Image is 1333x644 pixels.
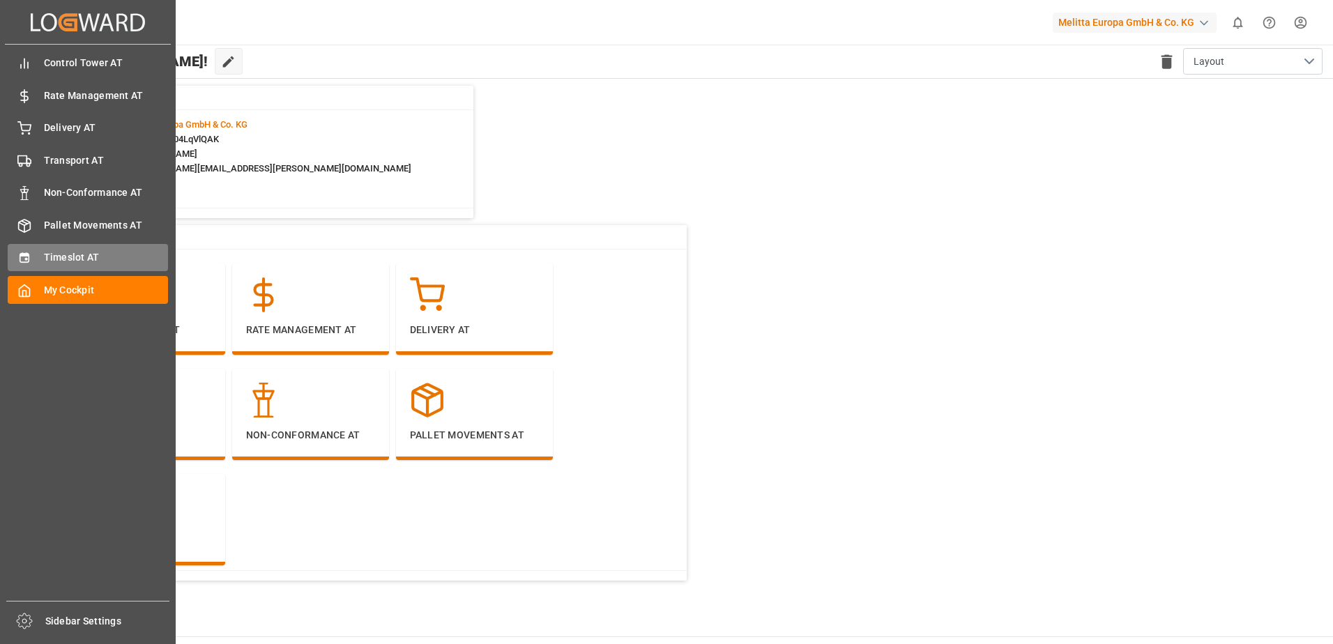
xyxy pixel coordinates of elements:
[8,211,168,238] a: Pallet Movements AT
[1222,7,1254,38] button: show 0 new notifications
[44,56,169,70] span: Control Tower AT
[45,614,170,629] span: Sidebar Settings
[44,218,169,233] span: Pallet Movements AT
[1254,7,1285,38] button: Help Center
[8,179,168,206] a: Non-Conformance AT
[126,119,247,130] span: Melitta Europa GmbH & Co. KG
[44,121,169,135] span: Delivery AT
[44,185,169,200] span: Non-Conformance AT
[124,163,411,174] span: : [PERSON_NAME][EMAIL_ADDRESS][PERSON_NAME][DOMAIN_NAME]
[44,250,169,265] span: Timeslot AT
[8,49,168,77] a: Control Tower AT
[1194,54,1224,69] span: Layout
[1053,13,1217,33] div: Melitta Europa GmbH & Co. KG
[8,244,168,271] a: Timeslot AT
[246,428,375,443] p: Non-Conformance AT
[44,89,169,103] span: Rate Management AT
[124,119,247,130] span: :
[1053,9,1222,36] button: Melitta Europa GmbH & Co. KG
[246,323,375,337] p: Rate Management AT
[8,146,168,174] a: Transport AT
[410,428,539,443] p: Pallet Movements AT
[410,323,539,337] p: Delivery AT
[8,82,168,109] a: Rate Management AT
[44,283,169,298] span: My Cockpit
[8,114,168,141] a: Delivery AT
[58,48,208,75] span: Hello [PERSON_NAME]!
[1183,48,1323,75] button: open menu
[44,153,169,168] span: Transport AT
[8,276,168,303] a: My Cockpit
